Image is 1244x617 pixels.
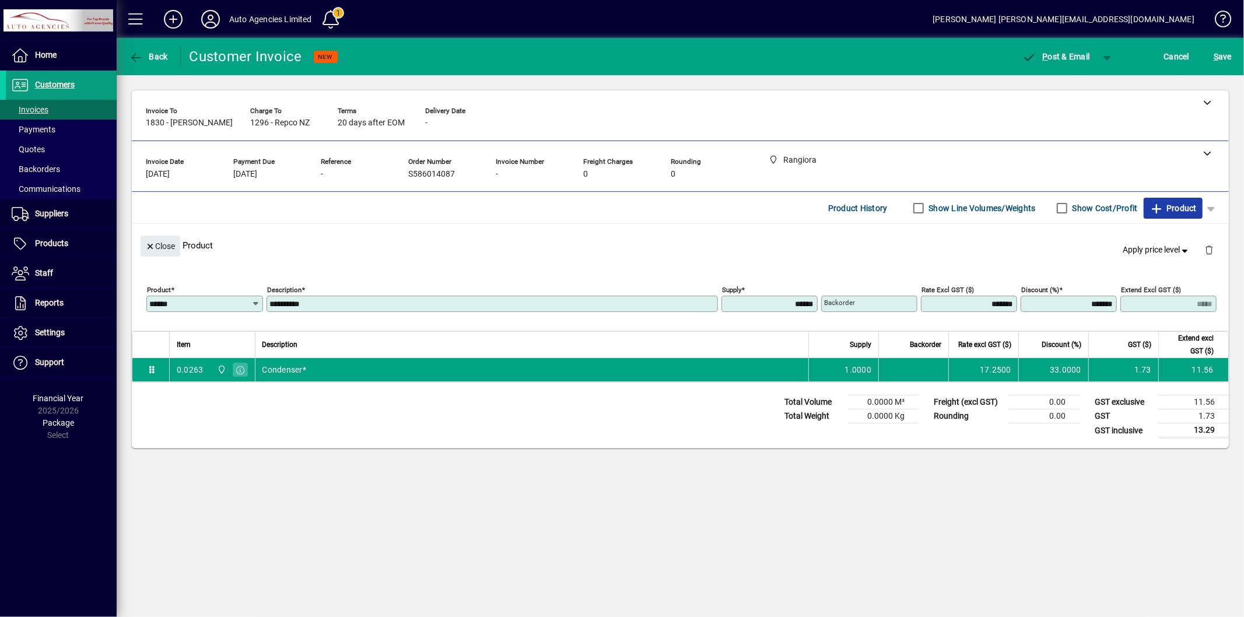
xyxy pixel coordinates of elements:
app-page-header-button: Close [138,240,183,251]
span: S586014087 [408,170,455,179]
span: Suppliers [35,209,68,218]
mat-label: Supply [722,286,741,294]
span: GST ($) [1128,338,1151,351]
div: 0.0263 [177,364,204,376]
span: Apply price level [1123,244,1191,256]
span: [DATE] [233,170,257,179]
mat-label: Description [267,286,302,294]
span: Back [129,52,168,61]
div: Product [132,224,1229,267]
a: Suppliers [6,199,117,229]
span: Payments [12,125,55,134]
td: 0.00 [1010,409,1080,423]
span: Description [262,338,298,351]
span: NEW [318,53,333,61]
a: Staff [6,259,117,288]
span: Communications [12,184,80,194]
td: 1.73 [1159,409,1229,423]
div: 17.2500 [956,364,1011,376]
td: Total Weight [779,409,849,423]
a: Reports [6,289,117,318]
button: Profile [192,9,229,30]
span: Package [43,418,74,427]
span: 1.0000 [845,364,872,376]
span: 0 [583,170,588,179]
td: GST [1089,409,1159,423]
button: Post & Email [1017,46,1096,67]
mat-label: Extend excl GST ($) [1121,286,1181,294]
span: - [425,118,427,128]
a: Home [6,41,117,70]
span: Extend excl GST ($) [1166,332,1214,357]
button: Add [155,9,192,30]
span: Invoices [12,105,48,114]
td: 33.0000 [1018,358,1088,381]
app-page-header-button: Delete [1195,244,1223,255]
a: Backorders [6,159,117,179]
a: Settings [6,318,117,348]
a: Products [6,229,117,258]
td: 11.56 [1159,395,1229,409]
span: Reports [35,298,64,307]
mat-label: Discount (%) [1021,286,1059,294]
span: S [1214,52,1218,61]
button: Product History [824,198,892,219]
button: Product [1144,198,1203,219]
td: 11.56 [1158,358,1228,381]
span: Backorders [12,164,60,174]
mat-label: Product [147,286,171,294]
td: GST inclusive [1089,423,1159,438]
div: Customer Invoice [190,47,302,66]
span: Rangiora [214,363,227,376]
label: Show Cost/Profit [1070,202,1138,214]
span: Condenser* [262,364,307,376]
span: Products [35,239,68,248]
td: 13.29 [1159,423,1229,438]
span: Rate excl GST ($) [958,338,1011,351]
span: ost & Email [1022,52,1090,61]
label: Show Line Volumes/Weights [927,202,1036,214]
span: 1296 - Repco NZ [250,118,310,128]
span: Financial Year [33,394,84,403]
span: Discount (%) [1042,338,1081,351]
button: Back [126,46,171,67]
span: Close [145,237,176,256]
td: Freight (excl GST) [928,395,1010,409]
a: Support [6,348,117,377]
span: Backorder [910,338,941,351]
td: 0.0000 Kg [849,409,919,423]
mat-label: Rate excl GST ($) [921,286,974,294]
span: Quotes [12,145,45,154]
span: Support [35,357,64,367]
span: Staff [35,268,53,278]
button: Cancel [1161,46,1193,67]
td: Rounding [928,409,1010,423]
td: 0.00 [1010,395,1080,409]
td: 0.0000 M³ [849,395,919,409]
span: Customers [35,80,75,89]
span: ave [1214,47,1232,66]
a: Communications [6,179,117,199]
span: Cancel [1164,47,1190,66]
button: Apply price level [1119,240,1196,261]
button: Delete [1195,236,1223,264]
span: 20 days after EOM [338,118,405,128]
a: Invoices [6,100,117,120]
span: - [321,170,323,179]
mat-label: Backorder [824,299,855,307]
div: [PERSON_NAME] [PERSON_NAME][EMAIL_ADDRESS][DOMAIN_NAME] [933,10,1194,29]
span: 1830 - [PERSON_NAME] [146,118,233,128]
button: Save [1211,46,1235,67]
span: Supply [850,338,871,351]
a: Payments [6,120,117,139]
button: Close [141,236,180,257]
app-page-header-button: Back [117,46,181,67]
td: Total Volume [779,395,849,409]
span: - [496,170,498,179]
span: P [1043,52,1048,61]
span: [DATE] [146,170,170,179]
span: Item [177,338,191,351]
span: Settings [35,328,65,337]
span: Home [35,50,57,59]
a: Knowledge Base [1206,2,1229,40]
